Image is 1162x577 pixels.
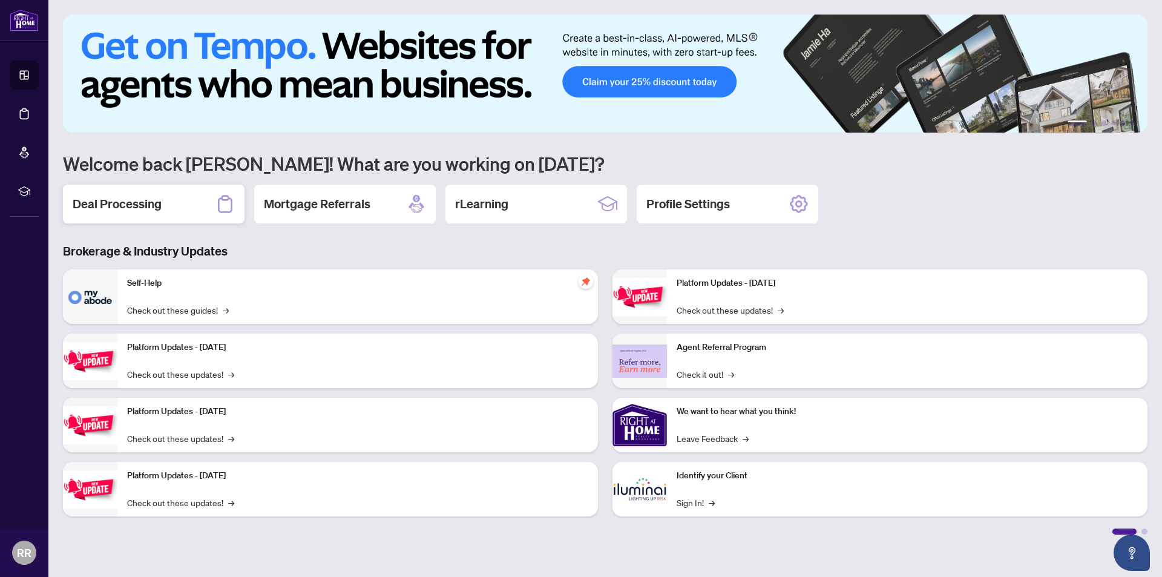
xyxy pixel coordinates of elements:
[127,341,588,354] p: Platform Updates - [DATE]
[127,496,234,509] a: Check out these updates!→
[17,544,31,561] span: RR
[63,15,1147,133] img: Slide 0
[778,303,784,317] span: →
[677,277,1138,290] p: Platform Updates - [DATE]
[223,303,229,317] span: →
[1111,120,1116,125] button: 4
[228,432,234,445] span: →
[63,152,1147,175] h1: Welcome back [PERSON_NAME]! What are you working on [DATE]?
[63,470,117,509] img: Platform Updates - July 8, 2025
[709,496,715,509] span: →
[579,274,593,289] span: pushpin
[728,368,734,381] span: →
[743,432,749,445] span: →
[677,405,1138,418] p: We want to hear what you think!
[228,368,234,381] span: →
[1068,120,1087,125] button: 1
[646,196,730,213] h2: Profile Settings
[455,196,508,213] h2: rLearning
[127,469,588,483] p: Platform Updates - [DATE]
[127,405,588,418] p: Platform Updates - [DATE]
[1092,120,1097,125] button: 2
[1131,120,1135,125] button: 6
[127,432,234,445] a: Check out these updates!→
[612,462,667,516] img: Identify your Client
[1114,535,1150,571] button: Open asap
[264,196,370,213] h2: Mortgage Referrals
[677,469,1138,483] p: Identify your Client
[10,9,39,31] img: logo
[1121,120,1126,125] button: 5
[677,368,734,381] a: Check it out!→
[127,277,588,290] p: Self-Help
[228,496,234,509] span: →
[612,398,667,452] img: We want to hear what you think!
[127,303,229,317] a: Check out these guides!→
[677,432,749,445] a: Leave Feedback→
[63,342,117,380] img: Platform Updates - September 16, 2025
[63,269,117,324] img: Self-Help
[612,278,667,316] img: Platform Updates - June 23, 2025
[127,368,234,381] a: Check out these updates!→
[73,196,162,213] h2: Deal Processing
[677,496,715,509] a: Sign In!→
[63,406,117,444] img: Platform Updates - July 21, 2025
[612,345,667,378] img: Agent Referral Program
[677,303,784,317] a: Check out these updates!→
[63,243,1147,260] h3: Brokerage & Industry Updates
[1101,120,1106,125] button: 3
[677,341,1138,354] p: Agent Referral Program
